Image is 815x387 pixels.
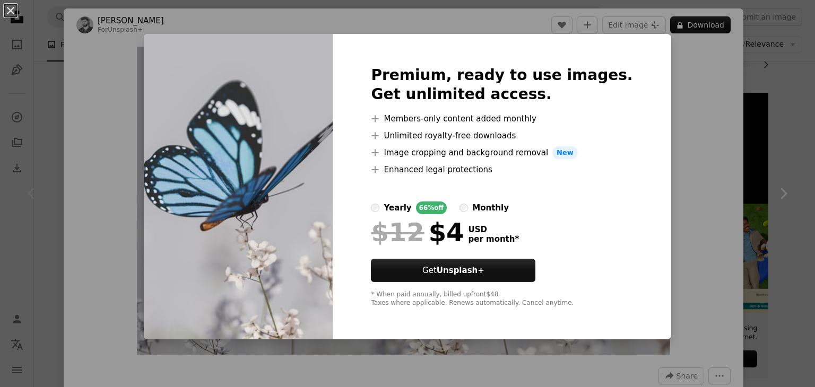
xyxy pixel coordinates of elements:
div: monthly [472,201,509,214]
li: Unlimited royalty-free downloads [371,129,632,142]
span: New [552,146,578,159]
li: Enhanced legal protections [371,163,632,176]
li: Image cropping and background removal [371,146,632,159]
img: premium_photo-1710462716386-08fe07bb3c61 [144,34,333,339]
div: 66% off [416,201,447,214]
input: yearly66%off [371,204,379,212]
li: Members-only content added monthly [371,112,632,125]
div: $4 [371,218,464,246]
div: yearly [384,201,411,214]
button: GetUnsplash+ [371,259,535,282]
div: * When paid annually, billed upfront $48 Taxes where applicable. Renews automatically. Cancel any... [371,291,632,307]
input: monthly [459,204,468,212]
h2: Premium, ready to use images. Get unlimited access. [371,66,632,104]
span: $12 [371,218,424,246]
span: USD [468,225,519,234]
span: per month * [468,234,519,244]
strong: Unsplash+ [437,266,484,275]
